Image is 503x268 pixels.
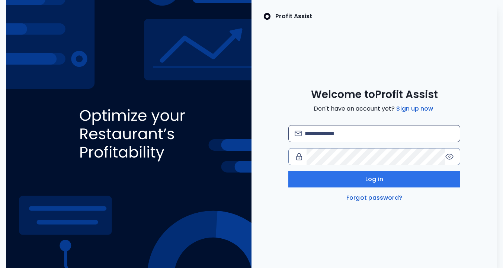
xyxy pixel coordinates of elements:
span: Welcome to Profit Assist [311,88,438,101]
span: Log in [365,175,383,184]
img: SpotOn Logo [263,12,271,21]
a: Forgot password? [345,193,404,202]
button: Log in [288,171,460,187]
p: Profit Assist [275,12,312,21]
span: Don't have an account yet? [314,104,435,113]
img: email [295,131,302,136]
a: Sign up now [395,104,435,113]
